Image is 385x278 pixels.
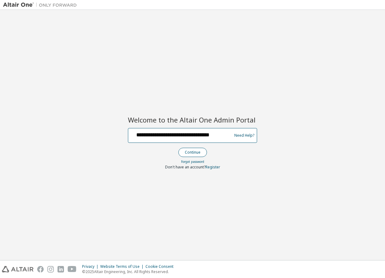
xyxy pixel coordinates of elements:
[178,148,207,157] button: Continue
[145,264,177,269] div: Cookie Consent
[205,164,220,170] a: Register
[68,266,77,272] img: youtube.svg
[82,264,100,269] div: Privacy
[165,164,205,170] span: Don't have an account?
[128,115,257,124] h2: Welcome to the Altair One Admin Portal
[82,269,177,274] p: © 2025 Altair Engineering, Inc. All Rights Reserved.
[2,266,34,272] img: altair_logo.svg
[58,266,64,272] img: linkedin.svg
[100,264,145,269] div: Website Terms of Use
[47,266,54,272] img: instagram.svg
[3,2,80,8] img: Altair One
[37,266,44,272] img: facebook.svg
[181,159,204,164] a: Forgot password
